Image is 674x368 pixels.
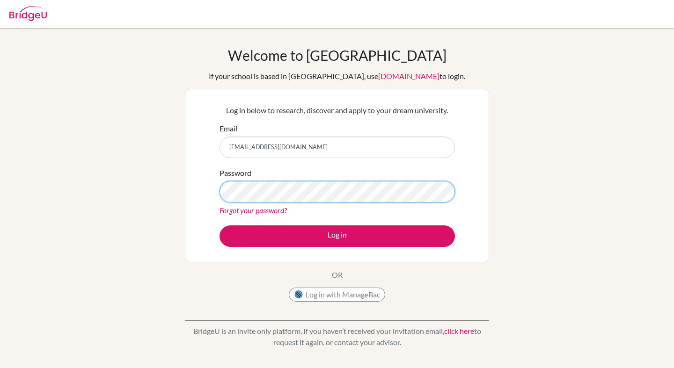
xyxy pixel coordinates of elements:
[220,123,237,134] label: Email
[220,225,455,247] button: Log in
[220,206,287,215] a: Forgot your password?
[9,6,47,21] img: Bridge-U
[185,325,489,348] p: BridgeU is an invite only platform. If you haven’t received your invitation email, to request it ...
[220,105,455,116] p: Log in below to research, discover and apply to your dream university.
[289,288,385,302] button: Log in with ManageBac
[378,72,440,80] a: [DOMAIN_NAME]
[444,326,474,335] a: click here
[209,71,465,82] div: If your school is based in [GEOGRAPHIC_DATA], use to login.
[332,269,343,281] p: OR
[220,167,251,179] label: Password
[228,47,447,64] h1: Welcome to [GEOGRAPHIC_DATA]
